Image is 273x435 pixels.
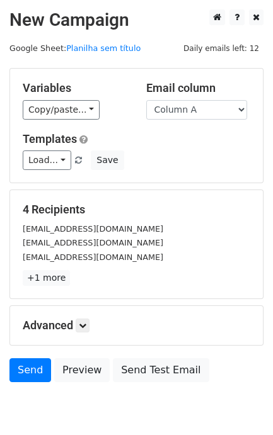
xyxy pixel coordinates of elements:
[23,150,71,170] a: Load...
[9,358,51,382] a: Send
[54,358,110,382] a: Preview
[9,43,141,53] small: Google Sheet:
[23,238,163,247] small: [EMAIL_ADDRESS][DOMAIN_NAME]
[113,358,209,382] a: Send Test Email
[91,150,124,170] button: Save
[179,43,264,53] a: Daily emails left: 12
[179,42,264,55] span: Daily emails left: 12
[66,43,141,53] a: Planilha sem título
[146,81,251,95] h5: Email column
[23,319,250,332] h5: Advanced
[210,375,273,435] div: Widget de chat
[23,270,70,286] a: +1 more
[23,203,250,217] h5: 4 Recipients
[210,375,273,435] iframe: Chat Widget
[23,81,127,95] h5: Variables
[23,252,163,262] small: [EMAIL_ADDRESS][DOMAIN_NAME]
[23,100,100,120] a: Copy/paste...
[9,9,264,31] h2: New Campaign
[23,224,163,234] small: [EMAIL_ADDRESS][DOMAIN_NAME]
[23,132,77,145] a: Templates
